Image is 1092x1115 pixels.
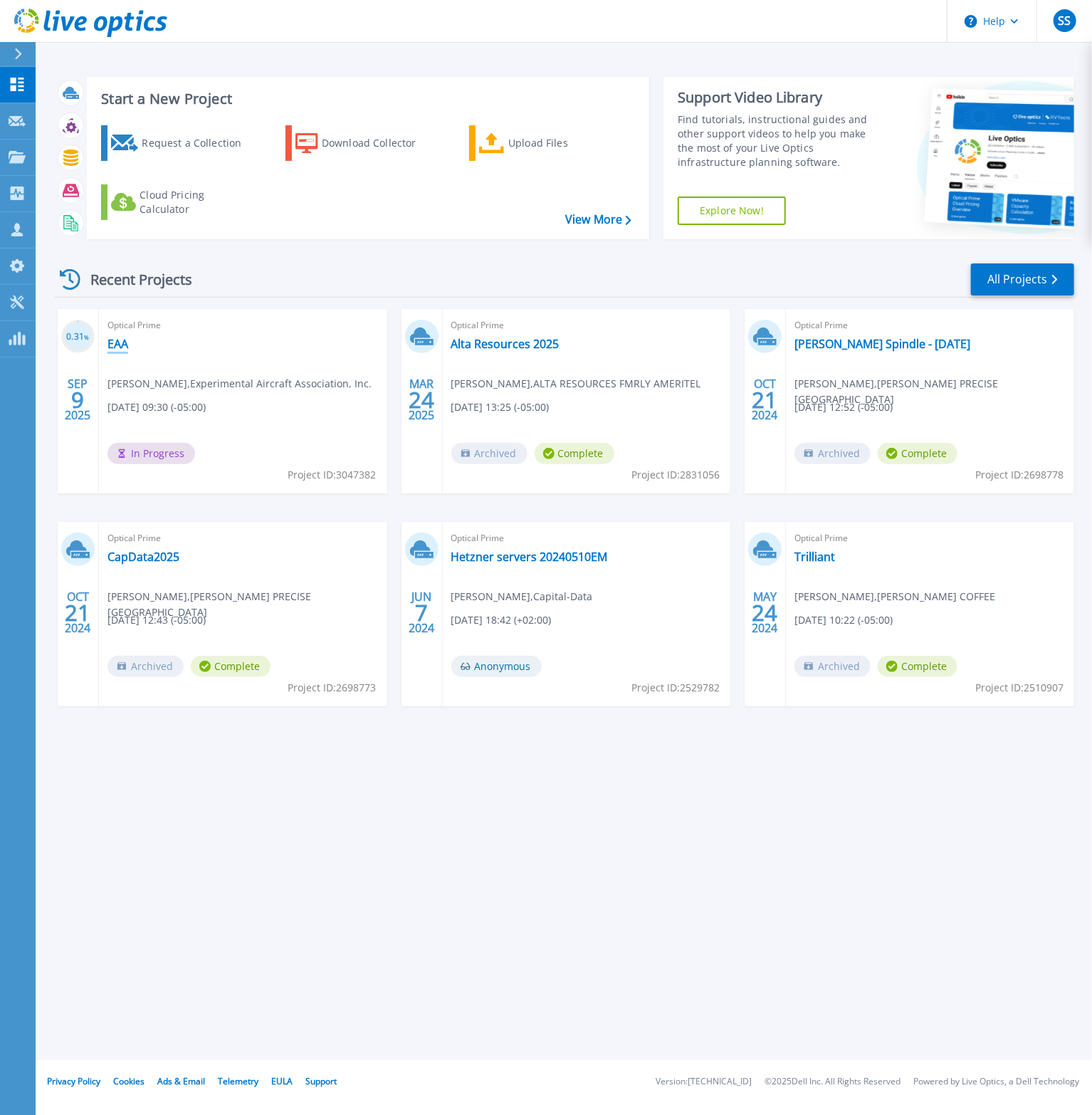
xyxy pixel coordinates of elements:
[794,376,1074,407] span: [PERSON_NAME] , [PERSON_NAME] PRECISE [GEOGRAPHIC_DATA]
[752,374,779,426] div: OCT 2024
[1058,15,1071,26] span: SS
[469,125,628,161] a: Upload Files
[451,530,723,546] span: Optical Prime
[451,656,542,677] span: Anonymous
[64,374,91,426] div: SEP 2025
[975,680,1064,696] span: Project ID: 2510907
[794,589,995,604] span: [PERSON_NAME] , [PERSON_NAME] COFFEE
[271,1075,293,1087] a: EULA
[409,394,434,406] span: 24
[878,443,957,464] span: Complete
[794,550,835,564] a: Trilliant
[535,443,614,464] span: Complete
[61,329,95,345] h3: 0.31
[107,589,387,620] span: [PERSON_NAME] , [PERSON_NAME] PRECISE [GEOGRAPHIC_DATA]
[415,607,428,619] span: 7
[913,1077,1079,1087] li: Powered by Live Optics, a Dell Technology
[752,394,778,406] span: 21
[794,318,1066,333] span: Optical Prime
[565,213,631,226] a: View More
[794,399,893,415] span: [DATE] 12:52 (-05:00)
[971,263,1074,295] a: All Projects
[107,376,372,392] span: [PERSON_NAME] , Experimental Aircraft Association, Inc.
[107,550,179,564] a: CapData2025
[794,443,871,464] span: Archived
[142,129,256,157] div: Request a Collection
[752,587,779,639] div: MAY 2024
[878,656,957,677] span: Complete
[84,333,89,341] span: %
[101,184,260,220] a: Cloud Pricing Calculator
[107,337,128,351] a: EAA
[140,188,253,216] div: Cloud Pricing Calculator
[101,91,631,107] h3: Start a New Project
[47,1075,100,1087] a: Privacy Policy
[631,680,720,696] span: Project ID: 2529782
[451,399,550,415] span: [DATE] 13:25 (-05:00)
[107,656,184,677] span: Archived
[408,374,435,426] div: MAR 2025
[451,318,723,333] span: Optical Prime
[107,530,379,546] span: Optical Prime
[631,467,720,483] span: Project ID: 2831056
[288,680,377,696] span: Project ID: 2698773
[678,197,786,225] a: Explore Now!
[107,612,206,628] span: [DATE] 12:43 (-05:00)
[794,656,871,677] span: Archived
[285,125,444,161] a: Download Collector
[55,262,211,297] div: Recent Projects
[107,443,195,464] span: In Progress
[288,467,377,483] span: Project ID: 3047382
[107,399,206,415] span: [DATE] 09:30 (-05:00)
[656,1077,752,1087] li: Version: [TECHNICAL_ID]
[107,318,379,333] span: Optical Prime
[451,589,593,604] span: [PERSON_NAME] , Capital-Data
[64,587,91,639] div: OCT 2024
[113,1075,145,1087] a: Cookies
[101,125,260,161] a: Request a Collection
[218,1075,258,1087] a: Telemetry
[765,1077,901,1087] li: © 2025 Dell Inc. All Rights Reserved
[322,129,436,157] div: Download Collector
[794,530,1066,546] span: Optical Prime
[975,467,1064,483] span: Project ID: 2698778
[451,443,527,464] span: Archived
[508,129,622,157] div: Upload Files
[752,607,778,619] span: 24
[794,337,970,351] a: [PERSON_NAME] Spindle - [DATE]
[678,112,884,169] div: Find tutorials, instructional guides and other support videos to help you make the most of your L...
[451,612,552,628] span: [DATE] 18:42 (+02:00)
[71,394,84,406] span: 9
[191,656,271,677] span: Complete
[451,337,560,351] a: Alta Resources 2025
[451,376,701,392] span: [PERSON_NAME] , ALTA RESOURCES FMRLY AMERITEL
[157,1075,205,1087] a: Ads & Email
[408,587,435,639] div: JUN 2024
[678,88,884,107] div: Support Video Library
[451,550,608,564] a: Hetzner servers 20240510EM
[305,1075,337,1087] a: Support
[65,607,90,619] span: 21
[794,612,893,628] span: [DATE] 10:22 (-05:00)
